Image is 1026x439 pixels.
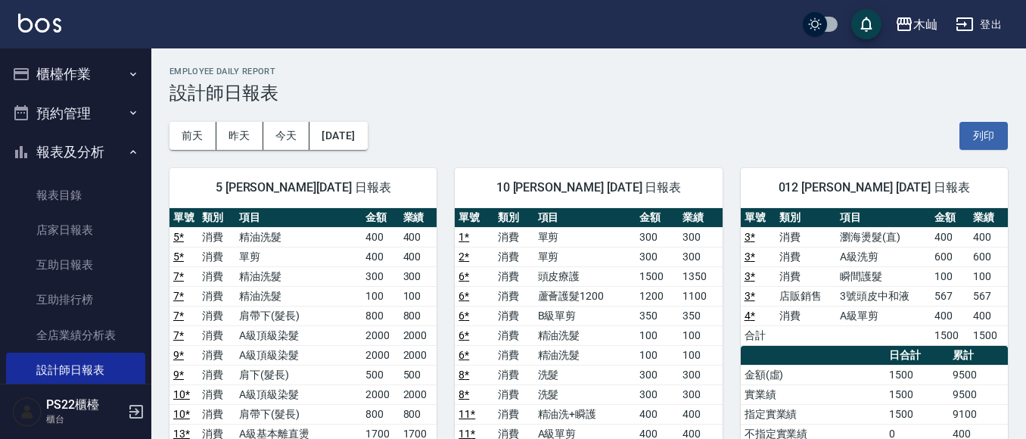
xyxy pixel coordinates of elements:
td: 精油洗髮 [235,266,362,286]
th: 項目 [235,208,362,228]
td: 消費 [198,325,235,345]
td: 精油洗髮 [534,325,636,345]
td: 消費 [198,365,235,385]
th: 日合計 [885,346,949,366]
td: 合計 [741,325,776,345]
td: A級頂級染髮 [235,325,362,345]
a: 全店業績分析表 [6,318,145,353]
td: 1200 [636,286,679,306]
td: 消費 [494,247,533,266]
td: 1500 [885,385,949,404]
td: 9500 [949,365,1008,385]
td: 400 [679,404,723,424]
td: 9500 [949,385,1008,404]
td: 消費 [494,404,533,424]
td: 300 [679,247,723,266]
td: 500 [362,365,400,385]
th: 金額 [362,208,400,228]
td: A級單剪 [836,306,930,325]
th: 單號 [455,208,494,228]
td: 蘆薈護髮1200 [534,286,636,306]
td: 800 [400,404,437,424]
td: 100 [679,345,723,365]
button: save [851,9,881,39]
td: 300 [679,385,723,404]
td: 單剪 [534,227,636,247]
td: 消費 [494,306,533,325]
td: 消費 [494,345,533,365]
td: 肩帶下(髮長) [235,306,362,325]
td: 消費 [494,385,533,404]
td: A級頂級染髮 [235,385,362,404]
td: 800 [400,306,437,325]
td: 消費 [776,227,836,247]
td: B級單剪 [534,306,636,325]
td: 精油洗+瞬護 [534,404,636,424]
td: 消費 [776,306,836,325]
td: 指定實業績 [741,404,885,424]
td: 567 [931,286,969,306]
td: 100 [362,286,400,306]
h2: Employee Daily Report [169,67,1008,76]
th: 累計 [949,346,1008,366]
td: 肩帶下(髮長) [235,404,362,424]
h3: 設計師日報表 [169,83,1008,104]
td: 100 [636,345,679,365]
td: 2000 [362,325,400,345]
td: 400 [931,306,969,325]
td: 9100 [949,404,1008,424]
td: 350 [636,306,679,325]
td: 1500 [885,404,949,424]
td: A級頂級染髮 [235,345,362,365]
td: 瞬間護髮 [836,266,930,286]
img: Logo [18,14,61,33]
td: 400 [362,227,400,247]
div: 木屾 [913,15,937,34]
td: 實業績 [741,385,885,404]
p: 櫃台 [46,413,123,426]
td: 消費 [198,266,235,286]
th: 業績 [400,208,437,228]
button: 報表及分析 [6,132,145,172]
td: 567 [969,286,1008,306]
td: 消費 [494,266,533,286]
button: [DATE] [309,122,367,150]
button: 前天 [169,122,216,150]
td: 100 [636,325,679,345]
span: 10 [PERSON_NAME] [DATE] 日報表 [473,180,704,195]
td: 消費 [198,286,235,306]
th: 類別 [198,208,235,228]
td: 2000 [362,345,400,365]
td: 單剪 [534,247,636,266]
td: 2000 [400,345,437,365]
a: 設計師日報表 [6,353,145,388]
td: 1100 [679,286,723,306]
th: 類別 [494,208,533,228]
th: 單號 [169,208,198,228]
td: 洗髮 [534,385,636,404]
a: 互助日報表 [6,248,145,282]
td: 消費 [494,365,533,385]
td: 100 [969,266,1008,286]
td: 消費 [198,404,235,424]
img: Person [12,397,42,427]
td: 400 [400,247,437,266]
td: 消費 [198,247,235,266]
td: 400 [969,227,1008,247]
td: 3號頭皮中和液 [836,286,930,306]
td: 1500 [931,325,969,345]
button: 櫃檯作業 [6,54,145,94]
td: 肩下(髮長) [235,365,362,385]
td: 800 [362,404,400,424]
td: 300 [636,385,679,404]
a: 報表目錄 [6,178,145,213]
td: 800 [362,306,400,325]
a: 店家日報表 [6,213,145,248]
td: 2000 [400,385,437,404]
td: 300 [362,266,400,286]
th: 項目 [534,208,636,228]
td: 消費 [494,286,533,306]
td: 100 [679,325,723,345]
td: 消費 [494,325,533,345]
td: 400 [931,227,969,247]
